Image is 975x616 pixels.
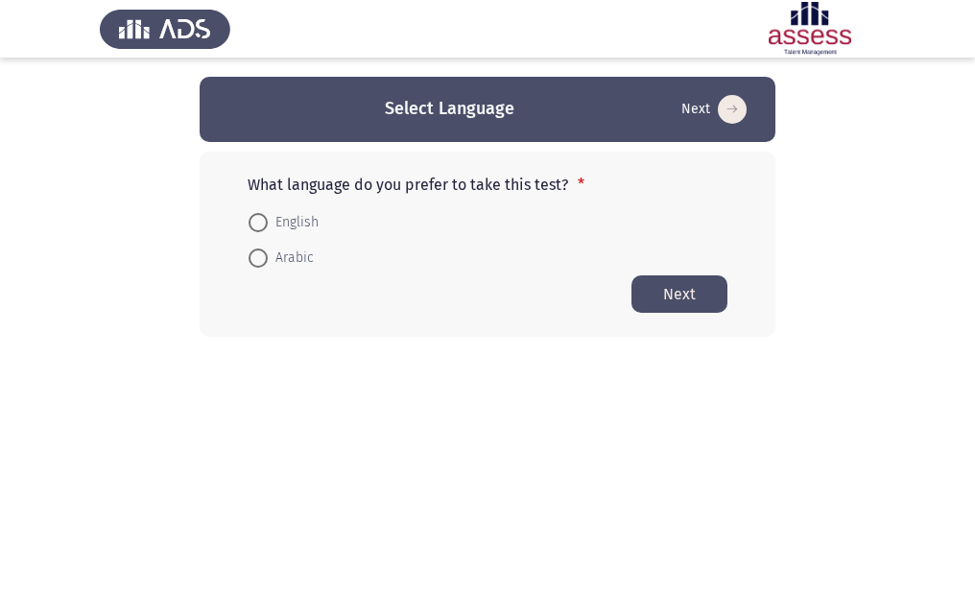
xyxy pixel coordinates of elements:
[676,94,752,125] button: Start assessment
[745,2,875,56] img: Assessment logo of ASSESS Employability - EBI
[631,275,727,313] button: Start assessment
[268,211,319,234] span: English
[100,2,230,56] img: Assess Talent Management logo
[248,176,727,194] p: What language do you prefer to take this test?
[385,97,514,121] h3: Select Language
[268,247,314,270] span: Arabic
